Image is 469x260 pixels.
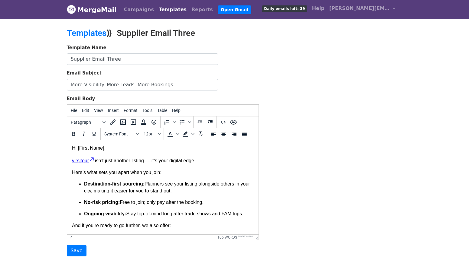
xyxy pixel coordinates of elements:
[310,2,327,14] a: Help
[142,108,152,113] span: Tools
[218,5,251,14] a: Open Gmail
[67,28,288,38] h2: ⟫ Supplier Email Three
[149,117,159,127] button: Emoticons
[239,129,249,139] button: Justify
[162,117,177,127] div: Numbered list
[177,117,192,127] div: Bullet list
[68,117,108,127] button: Blocks
[82,108,89,113] span: Edit
[17,94,187,100] p: to strengthen your listing.
[208,129,219,139] button: Align left
[195,117,205,127] button: Decrease indent
[144,132,157,136] span: 12pt
[118,117,128,127] button: Insert/edit image
[122,4,156,16] a: Campaigns
[67,70,102,77] label: Email Subject
[141,129,162,139] button: Font sizes
[180,129,195,139] div: Background color
[229,129,239,139] button: Align right
[172,108,181,113] span: Help
[329,5,390,12] span: [PERSON_NAME][EMAIL_ADDRESS][DOMAIN_NAME]
[102,129,141,139] button: Fonts
[89,129,99,139] button: Underline
[327,2,398,17] a: [PERSON_NAME][EMAIL_ADDRESS][DOMAIN_NAME]
[189,4,215,16] a: Reports
[71,108,77,113] span: File
[157,108,167,113] span: Table
[217,235,237,239] button: 106 words
[124,108,138,113] span: Format
[253,235,259,240] div: Resize
[259,2,309,14] a: Daily emails left: 39
[67,28,106,38] a: Templates
[108,108,119,113] span: Insert
[104,132,134,136] span: System Font
[262,5,307,12] span: Daily emails left: 39
[67,44,106,51] label: Template Name
[238,235,253,237] a: Powered by Tiny
[68,129,79,139] button: Bold
[165,129,180,139] div: Text color
[79,129,89,139] button: Italic
[67,5,76,14] img: MergeMail logo
[67,3,117,16] a: MergeMail
[67,140,259,234] iframe: Rich Text Area. Press ALT-0 for help.
[94,108,103,113] span: View
[108,117,118,127] button: Insert/edit link
[70,235,72,239] div: p
[67,95,95,102] label: Email Body
[439,231,469,260] iframe: Chat Widget
[71,120,100,125] span: Paragraph
[218,117,228,127] button: Source code
[156,4,189,16] a: Templates
[228,117,239,127] button: Preview
[219,129,229,139] button: Align center
[195,129,206,139] button: Clear formatting
[128,117,138,127] button: Insert/edit media
[205,117,215,127] button: Increase indent
[67,245,86,256] input: Save
[138,117,149,127] button: Insert template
